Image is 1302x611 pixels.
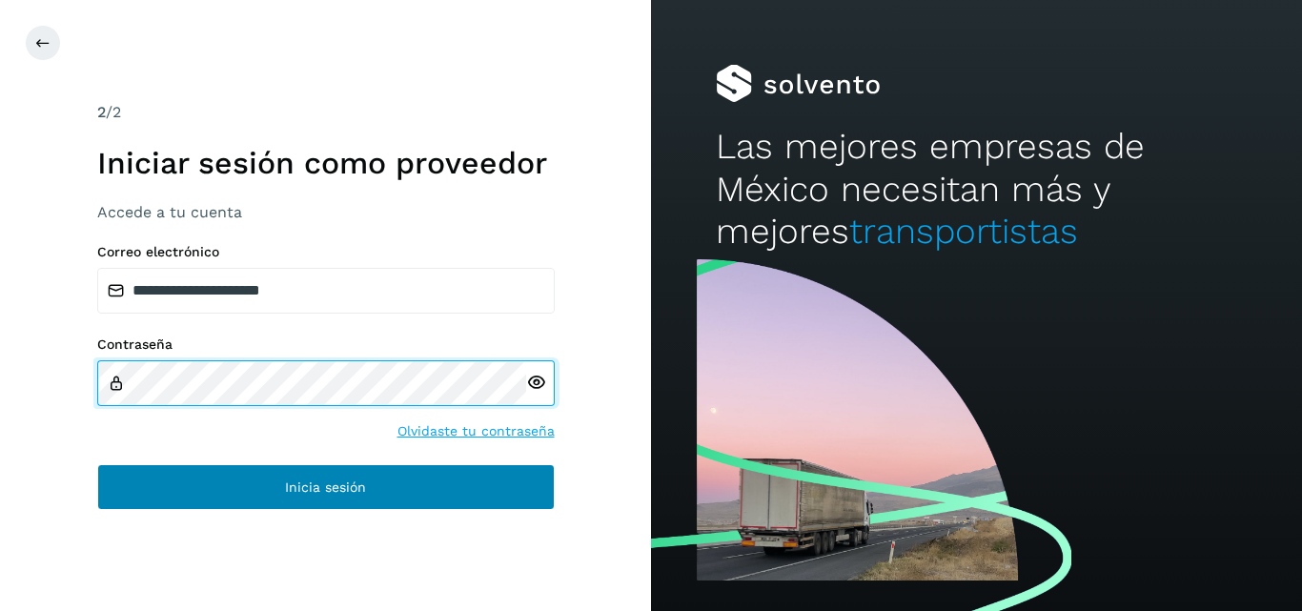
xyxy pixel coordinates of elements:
div: /2 [97,101,555,124]
label: Correo electrónico [97,244,555,260]
span: Inicia sesión [285,480,366,494]
span: 2 [97,103,106,121]
h1: Iniciar sesión como proveedor [97,145,555,181]
a: Olvidaste tu contraseña [397,421,555,441]
span: transportistas [849,211,1078,252]
h2: Las mejores empresas de México necesitan más y mejores [716,126,1236,253]
button: Inicia sesión [97,464,555,510]
label: Contraseña [97,336,555,353]
h3: Accede a tu cuenta [97,203,555,221]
